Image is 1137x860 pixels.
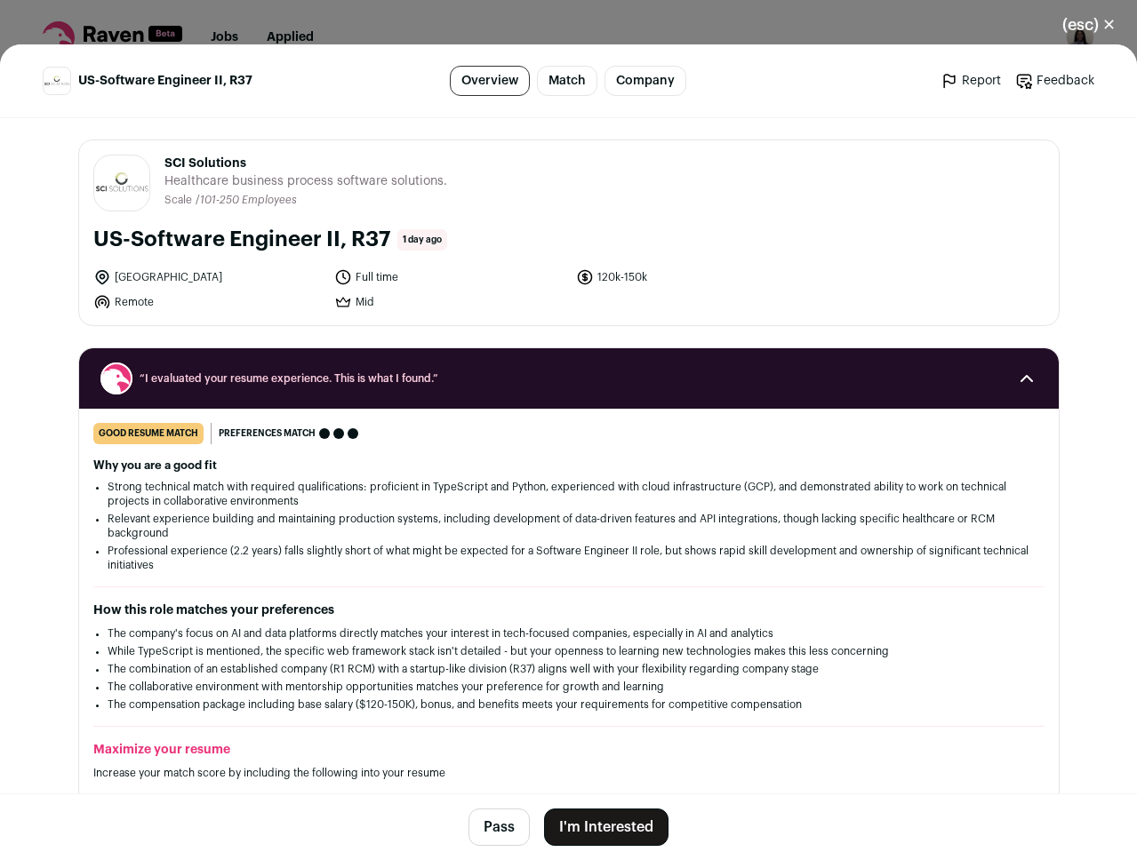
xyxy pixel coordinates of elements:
[1041,5,1137,44] button: Close modal
[108,480,1030,508] li: Strong technical match with required qualifications: proficient in TypeScript and Python, experie...
[108,626,1030,641] li: The company's focus on AI and data platforms directly matches your interest in tech-focused compa...
[93,293,324,311] li: Remote
[93,601,1045,619] h2: How this role matches your preferences
[537,66,597,96] a: Match
[140,371,998,386] span: “I evaluated your resume experience. This is what I found.”
[164,194,196,207] li: Scale
[334,268,565,286] li: Full time
[605,66,686,96] a: Company
[450,66,530,96] a: Overview
[108,544,1030,572] li: Professional experience (2.2 years) falls slightly short of what might be expected for a Software...
[108,697,1030,712] li: The compensation package including base salary ($120-150K), bonus, and benefits meets your requir...
[108,512,1030,540] li: Relevant experience building and maintaining production systems, including development of data-dr...
[108,662,1030,676] li: The combination of an established company (R1 RCM) with a startup-like division (R37) aligns well...
[397,229,447,251] span: 1 day ago
[200,195,297,205] span: 101-250 Employees
[93,423,204,444] div: good resume match
[1015,72,1094,90] a: Feedback
[576,268,807,286] li: 120k-150k
[544,808,669,846] button: I'm Interested
[941,72,1001,90] a: Report
[93,741,1045,759] h2: Maximize your resume
[196,194,297,207] li: /
[94,170,149,197] img: 75808a47e997fa41f18b2dbb380cc8909b5ca2d2bd4b97e2ba7cc56fe568ddad.jpg
[164,155,447,172] span: SCI Solutions
[334,293,565,311] li: Mid
[93,766,1045,780] p: Increase your match score by including the following into your resume
[78,72,252,90] span: US-Software Engineer II, R37
[93,268,324,286] li: [GEOGRAPHIC_DATA]
[219,425,316,442] span: Preferences match
[108,680,1030,694] li: The collaborative environment with mentorship opportunities matches your preference for growth an...
[93,458,1045,473] h2: Why you are a good fit
[44,75,70,88] img: 75808a47e997fa41f18b2dbb380cc8909b5ca2d2bd4b97e2ba7cc56fe568ddad.jpg
[108,644,1030,658] li: While TypeScript is mentioned, the specific web framework stack isn't detailed - but your opennes...
[93,226,390,254] h1: US-Software Engineer II, R37
[164,172,447,190] span: Healthcare business process software solutions.
[468,808,530,846] button: Pass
